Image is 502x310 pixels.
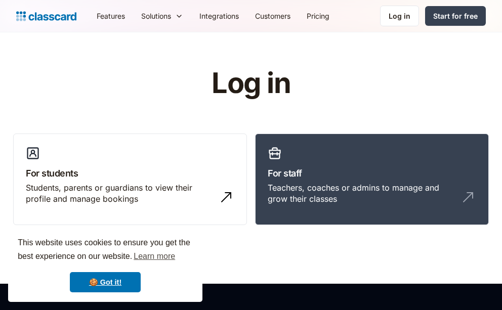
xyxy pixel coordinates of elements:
[191,5,247,27] a: Integrations
[255,134,489,226] a: For staffTeachers, coaches or admins to manage and grow their classes
[16,9,76,23] a: Logo
[70,272,141,292] a: dismiss cookie message
[141,11,171,21] div: Solutions
[380,6,419,26] a: Log in
[18,237,193,264] span: This website uses cookies to ensure you get the best experience on our website.
[433,11,478,21] div: Start for free
[8,227,202,302] div: cookieconsent
[425,6,486,26] a: Start for free
[89,5,133,27] a: Features
[247,5,299,27] a: Customers
[268,182,456,205] div: Teachers, coaches or admins to manage and grow their classes
[13,134,247,226] a: For studentsStudents, parents or guardians to view their profile and manage bookings
[133,5,191,27] div: Solutions
[132,249,177,264] a: learn more about cookies
[26,166,234,180] h3: For students
[26,182,214,205] div: Students, parents or guardians to view their profile and manage bookings
[268,166,476,180] h3: For staff
[389,11,410,21] div: Log in
[91,68,412,99] h1: Log in
[299,5,338,27] a: Pricing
